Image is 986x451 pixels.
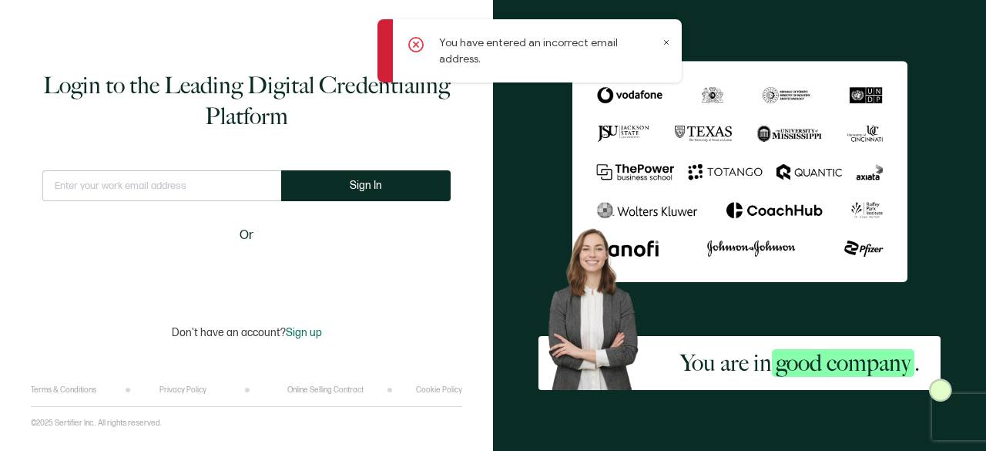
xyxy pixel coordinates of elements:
span: good company [772,349,914,377]
span: Sign In [350,180,382,191]
iframe: Sign in with Google Button [150,255,343,289]
button: Sign In [281,170,451,201]
h1: Login to the Leading Digital Credentialing Platform [42,70,451,132]
p: ©2025 Sertifier Inc.. All rights reserved. [31,419,162,428]
span: Or [240,226,253,245]
h2: You are in . [680,348,920,379]
a: Cookie Policy [416,385,462,395]
img: Sertifier Login [929,379,952,402]
span: Sign up [286,326,322,339]
a: Terms & Conditions [31,385,96,395]
a: Privacy Policy [159,385,206,395]
input: Enter your work email address [42,170,281,201]
p: You have entered an incorrect email address. [439,35,659,67]
img: Sertifier Login - You are in <span class="strong-h">good company</span>. [572,61,907,282]
p: Don't have an account? [172,326,322,339]
img: Sertifier Login - You are in <span class="strong-h">good company</span>. Hero [538,220,659,390]
a: Online Selling Contract [287,385,364,395]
